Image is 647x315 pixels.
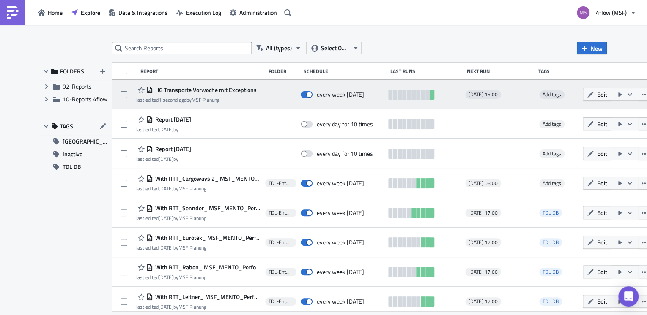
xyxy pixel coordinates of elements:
[539,179,565,187] span: Add tags
[153,175,261,182] span: With RTT_Cargoways 2_ MSF_MENTO_Performance Dashboard Carrier_1.1
[63,82,92,91] span: 02-Reports
[543,268,559,276] span: TDL DB
[159,244,173,252] time: 2025-08-27T13:28:56Z
[538,68,579,74] div: Tags
[583,177,611,190] button: Edit
[317,91,364,98] div: every week on Wednesday
[539,238,562,247] span: TDL DB
[543,179,561,187] span: Add tags
[583,236,611,249] button: Edit
[469,239,498,246] span: [DATE] 17:00
[543,238,559,246] span: TDL DB
[239,8,277,17] span: Administration
[153,263,261,271] span: With RTT_Raben_ MSF_MENTO_Performance Dashboard Carrier_1.1
[597,149,607,158] span: Edit
[469,298,498,305] span: [DATE] 17:00
[469,91,498,98] span: [DATE] 15:00
[317,120,373,128] div: every day for 10 times
[225,6,281,19] button: Administration
[34,6,67,19] button: Home
[543,149,561,157] span: Add tags
[136,304,261,310] div: last edited by MSF Planung
[136,274,261,280] div: last edited by MSF Planung
[40,160,110,173] button: TDL DB
[597,119,607,128] span: Edit
[153,204,261,212] span: With RTT_Sennder_ MSF_MENTO_Performance Dashboard Carrier_1.1
[118,8,168,17] span: Data & Integrations
[597,238,607,247] span: Edit
[577,42,607,54] button: New
[597,208,607,217] span: Edit
[469,180,498,187] span: [DATE] 08:00
[159,214,173,222] time: 2025-08-27T13:32:22Z
[618,286,639,307] div: Open Intercom Messenger
[543,120,561,128] span: Add tags
[153,86,257,94] span: HG Transporte Vorwoche mit Exceptions
[583,295,611,308] button: Edit
[543,209,559,217] span: TDL DB
[597,297,607,306] span: Edit
[317,298,364,305] div: every week on Wednesday
[583,88,611,101] button: Edit
[136,156,191,162] div: last edited by
[583,117,611,130] button: Edit
[390,68,463,74] div: Last Runs
[576,5,590,20] img: Avatar
[583,147,611,160] button: Edit
[539,120,565,128] span: Add tags
[6,6,19,19] img: PushMetrics
[140,68,264,74] div: Report
[159,185,173,193] time: 2025-08-29T14:31:50Z
[159,96,186,104] time: 2025-09-17T14:37:10Z
[104,6,172,19] a: Data & Integrations
[268,68,299,74] div: Folder
[269,298,293,305] span: TDL-Entwicklung
[317,209,364,217] div: every week on Wednesday
[317,150,373,157] div: every day for 10 times
[153,293,261,301] span: With RTT_Leitner_ MSF_MENTO_Performance Dashboard Carrier_1.1
[269,209,293,216] span: TDL-Entwicklung
[60,68,84,75] span: FOLDERS
[317,268,364,276] div: every week on Wednesday
[269,239,293,246] span: TDL-Entwicklung
[469,209,498,216] span: [DATE] 17:00
[266,43,292,53] span: All (types)
[583,206,611,219] button: Edit
[63,148,82,160] span: Inactive
[307,42,362,54] button: Select Owner
[112,42,252,54] input: Search Reports
[63,135,110,148] span: [GEOGRAPHIC_DATA]
[136,126,191,133] div: last edited by
[583,265,611,278] button: Edit
[596,8,627,17] span: 4flow (MSF)
[153,116,191,123] span: Report 2025-09-16
[63,160,81,173] span: TDL DB
[539,149,565,158] span: Add tags
[159,125,173,133] time: 2025-09-16T12:05:22Z
[269,269,293,275] span: TDL-Entwicklung
[597,267,607,276] span: Edit
[597,179,607,187] span: Edit
[136,244,261,251] div: last edited by MSF Planung
[539,268,562,276] span: TDL DB
[136,215,261,221] div: last edited by MSF Planung
[159,155,173,163] time: 2025-09-16T12:04:38Z
[40,135,110,148] button: [GEOGRAPHIC_DATA]
[48,8,63,17] span: Home
[467,68,534,74] div: Next Run
[321,43,349,53] span: Select Owner
[159,303,173,311] time: 2025-08-27T13:21:23Z
[60,122,73,130] span: TAGS
[539,90,565,99] span: Add tags
[67,6,104,19] button: Explore
[159,273,173,281] time: 2025-08-27T13:25:50Z
[597,90,607,99] span: Edit
[469,269,498,275] span: [DATE] 17:00
[136,97,257,103] div: last edited by MSF Planung
[543,297,559,305] span: TDL DB
[252,42,307,54] button: All (types)
[186,8,221,17] span: Execution Log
